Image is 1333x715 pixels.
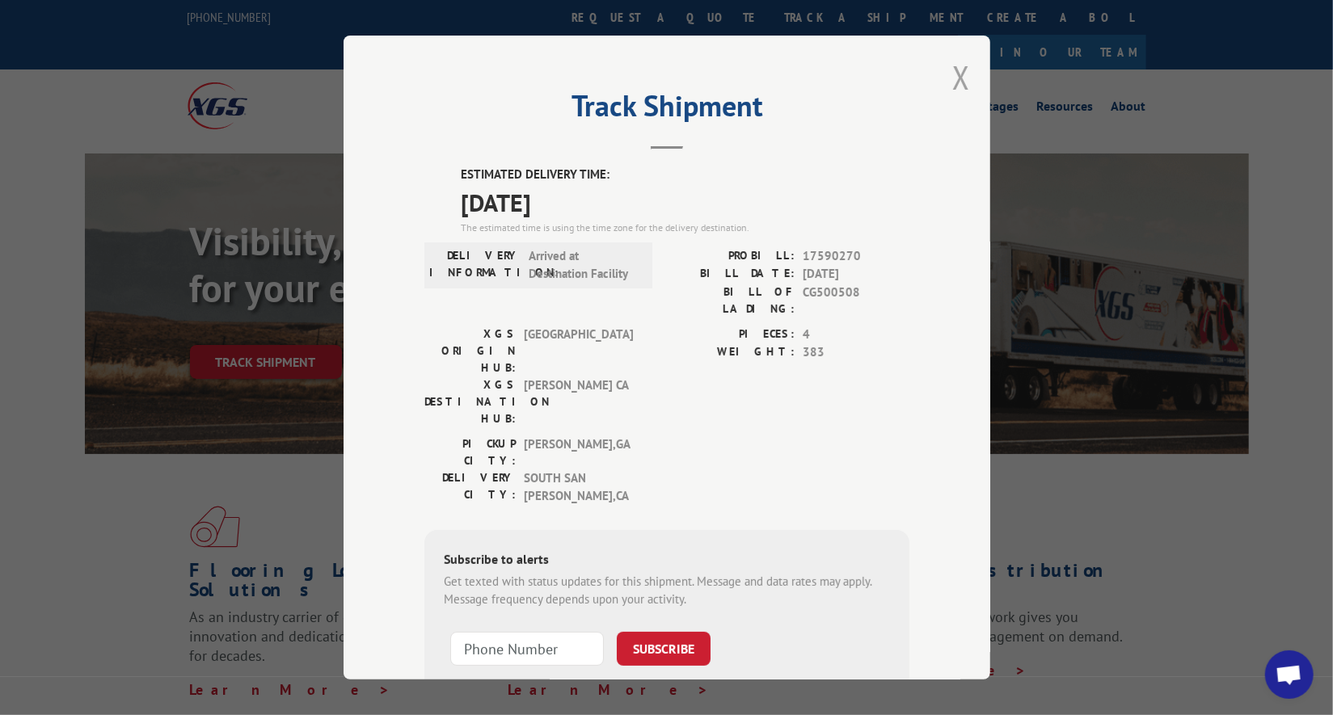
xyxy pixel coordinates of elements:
[803,326,909,344] span: 4
[529,247,638,284] span: Arrived at Destination Facility
[524,326,633,376] span: [GEOGRAPHIC_DATA]
[524,376,633,427] span: [PERSON_NAME] CA
[803,247,909,266] span: 17590270
[461,166,909,184] label: ESTIMATED DELIVERY TIME:
[803,284,909,318] span: CG500508
[450,632,604,666] input: Phone Number
[424,469,516,506] label: DELIVERY CITY:
[803,265,909,284] span: [DATE]
[524,435,633,469] span: [PERSON_NAME] , GA
[803,343,909,362] span: 383
[444,573,890,609] div: Get texted with status updates for this shipment. Message and data rates may apply. Message frequ...
[667,326,795,344] label: PIECES:
[667,265,795,284] label: BILL DATE:
[429,247,521,284] label: DELIVERY INFORMATION:
[524,469,633,506] span: SOUTH SAN [PERSON_NAME] , CA
[424,435,516,469] label: PICKUP CITY:
[424,95,909,125] h2: Track Shipment
[444,676,472,692] strong: Note:
[667,284,795,318] label: BILL OF LADING:
[424,326,516,376] label: XGS ORIGIN HUB:
[667,343,795,362] label: WEIGHT:
[952,56,970,99] button: Close modal
[461,184,909,221] span: [DATE]
[667,247,795,266] label: PROBILL:
[424,376,516,427] label: XGS DESTINATION HUB:
[1265,650,1314,699] a: Open chat
[617,632,711,666] button: SUBSCRIBE
[461,221,909,235] div: The estimated time is using the time zone for the delivery destination.
[444,549,890,573] div: Subscribe to alerts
